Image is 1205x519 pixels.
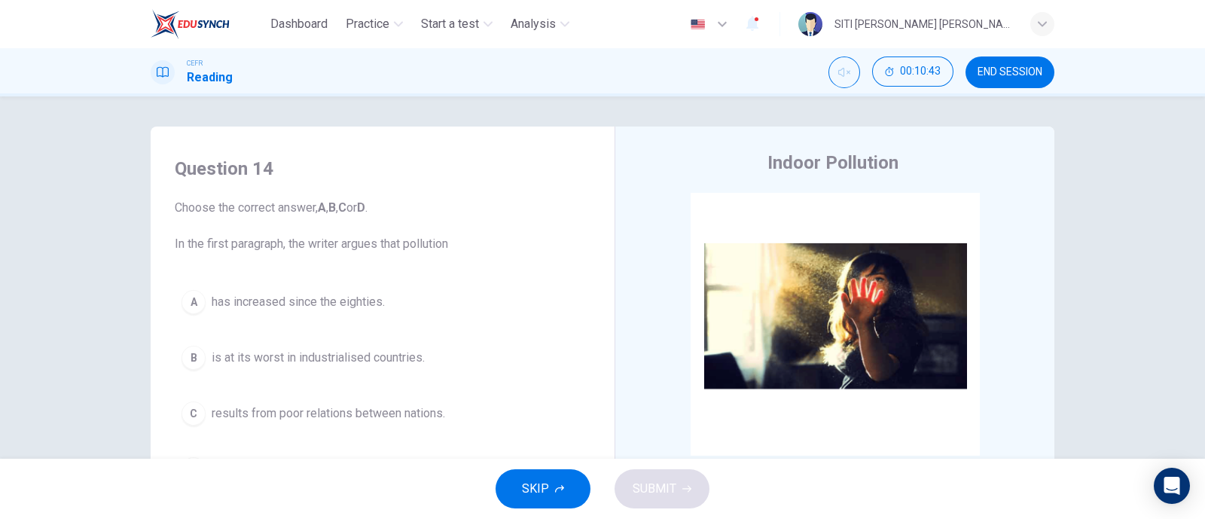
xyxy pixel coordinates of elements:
[187,58,203,69] span: CEFR
[175,395,590,432] button: Cresults from poor relations between nations.
[175,199,590,253] span: Choose the correct answer, , , or . In the first paragraph, the writer argues that pollution
[357,200,365,215] b: D
[175,283,590,321] button: Ahas increased since the eighties.
[151,9,230,39] img: EduSynch logo
[346,15,389,33] span: Practice
[688,19,707,30] img: en
[264,11,334,38] button: Dashboard
[798,12,822,36] img: Profile picture
[511,15,556,33] span: Analysis
[340,11,409,38] button: Practice
[187,69,233,87] h1: Reading
[175,339,590,377] button: Bis at its worst in industrialised countries.
[175,450,590,488] button: Dis caused by human self-interest.
[505,11,575,38] button: Analysis
[212,293,385,311] span: has increased since the eighties.
[872,56,953,88] div: Hide
[182,346,206,370] div: B
[415,11,499,38] button: Start a test
[318,200,326,215] b: A
[828,56,860,88] div: Unmute
[496,469,590,508] button: SKIP
[966,56,1054,88] button: END SESSION
[212,349,425,367] span: is at its worst in industrialised countries.
[182,457,206,481] div: D
[175,157,590,181] h4: Question 14
[872,56,953,87] button: 00:10:43
[328,200,336,215] b: B
[270,15,328,33] span: Dashboard
[1154,468,1190,504] div: Open Intercom Messenger
[338,200,346,215] b: C
[212,405,445,423] span: results from poor relations between nations.
[182,401,206,426] div: C
[834,15,1012,33] div: SITI [PERSON_NAME] [PERSON_NAME]
[978,66,1042,78] span: END SESSION
[421,15,479,33] span: Start a test
[900,66,941,78] span: 00:10:43
[182,290,206,314] div: A
[151,9,264,39] a: EduSynch logo
[767,151,898,175] h4: Indoor Pollution
[522,478,549,499] span: SKIP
